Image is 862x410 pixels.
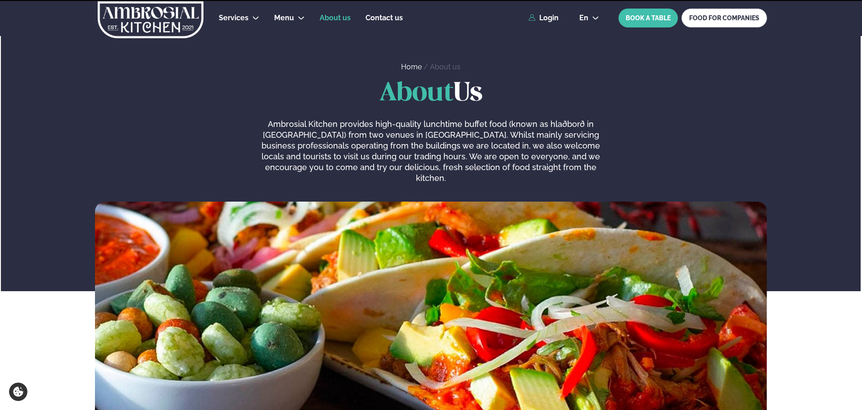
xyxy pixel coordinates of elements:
[320,14,351,22] span: About us
[572,14,606,22] button: en
[261,119,601,184] p: Ambrosial Kitchen provides high-quality lunchtime buffet food (known as hlaðborð in [GEOGRAPHIC_D...
[618,9,678,27] button: BOOK A TABLE
[219,13,248,23] a: Services
[424,63,430,71] span: /
[379,81,454,106] span: About
[528,14,559,22] a: Login
[681,9,767,27] a: FOOD FOR COMPANIES
[274,14,294,22] span: Menu
[274,13,294,23] a: Menu
[9,383,27,401] a: Cookie settings
[366,14,403,22] span: Contact us
[97,1,204,38] img: logo
[320,13,351,23] a: About us
[95,79,767,108] h1: Us
[401,63,422,71] a: Home
[430,63,460,71] a: About us
[219,14,248,22] span: Services
[579,14,588,22] span: en
[366,13,403,23] a: Contact us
